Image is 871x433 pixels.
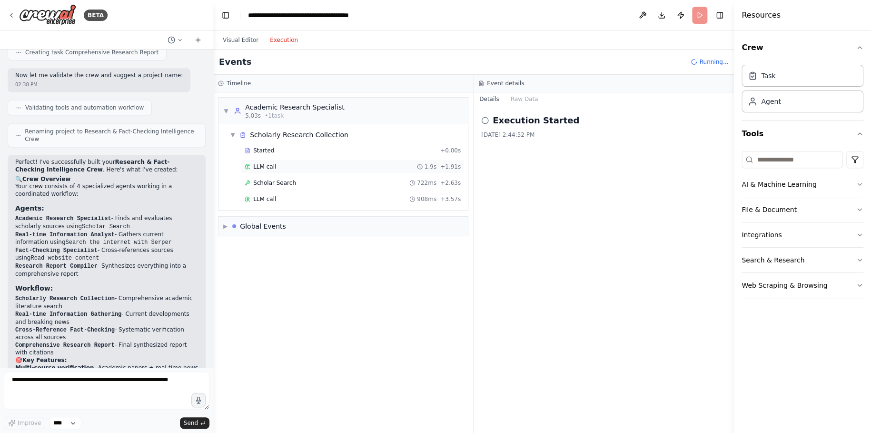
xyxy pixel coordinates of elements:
div: BETA [84,10,108,21]
code: Cross-Reference Fact-Checking [15,326,115,333]
span: + 1.91s [440,163,461,171]
code: Real-time Information Analyst [15,232,115,238]
div: Academic Research Specialist [245,102,345,112]
span: Send [184,419,198,427]
div: Agent [761,97,781,106]
span: Started [253,147,274,154]
p: Your crew consists of 4 specialized agents working in a coordinated workflow: [15,183,198,198]
code: Search the internet with Serper [66,239,172,246]
h2: 🎯 [15,356,198,364]
div: Tools [742,147,863,306]
span: 1.9s [425,163,436,171]
span: Running... [699,58,728,66]
nav: breadcrumb [248,10,355,20]
li: - Comprehensive academic literature search [15,295,198,310]
span: Validating tools and automation workflow [25,104,144,111]
h2: 🔍 [15,176,198,183]
span: Creating task Comprehensive Research Report [25,49,158,56]
span: LLM call [253,195,276,203]
strong: Workflow: [15,284,53,292]
code: Research Report Compiler [15,263,98,270]
button: Search & Research [742,248,863,272]
span: 5.03s [245,112,261,120]
span: Improve [18,419,41,427]
button: Switch to previous chat [164,34,187,46]
li: - Cross-references sources using [15,247,198,262]
button: Execution [264,34,304,46]
span: LLM call [253,163,276,171]
button: Start a new chat [190,34,206,46]
div: Crew [742,61,863,120]
button: Improve [4,417,45,429]
div: Scholarly Research Collection [250,130,348,140]
div: [DATE] 2:44:52 PM [481,131,726,139]
span: ▼ [230,131,236,139]
span: • 1 task [265,112,284,120]
button: Raw Data [505,92,544,106]
button: Integrations [742,222,863,247]
code: Fact-Checking Specialist [15,247,98,254]
button: Visual Editor [217,34,264,46]
span: Scholar Search [253,179,296,187]
li: - Final synthesized report with citations [15,341,198,356]
span: + 0.00s [440,147,461,154]
span: ▼ [223,107,229,115]
span: 722ms [417,179,436,187]
li: - Systematic verification across all sources [15,326,198,341]
div: Task [761,71,775,81]
code: Academic Research Specialist [15,215,111,222]
code: Scholarly Research Collection [15,295,115,302]
button: Click to speak your automation idea [191,393,206,407]
strong: Agents: [15,204,44,212]
li: - Current developments and breaking news [15,310,198,325]
strong: Multi-source verification [15,364,94,371]
button: Tools [742,121,863,147]
h4: Resources [742,10,781,21]
li: - Synthesizes everything into a comprehensive report [15,262,198,278]
button: File & Document [742,197,863,222]
h2: Execution Started [493,114,579,127]
p: Perfect! I've successfully built your . Here's what I've created: [15,159,198,173]
button: Send [180,417,209,429]
span: Renaming project to Research & Fact-Checking Intelligence Crew [25,128,198,143]
h2: Events [219,55,251,69]
span: ▶ [223,222,228,230]
span: + 3.57s [440,195,461,203]
div: 02:38 PM [15,81,183,88]
p: Now let me validate the crew and suggest a project name: [15,72,183,80]
div: Global Events [240,222,286,231]
button: Web Scraping & Browsing [742,273,863,298]
button: Hide left sidebar [219,9,232,22]
code: Scholar Search [82,223,130,230]
code: Real-time Information Gathering [15,311,121,317]
strong: Key Features: [22,356,67,363]
code: Read website content [30,255,99,262]
img: Logo [19,4,76,26]
li: - Gathers current information using [15,231,198,247]
button: Details [474,92,505,106]
span: + 2.63s [440,179,461,187]
strong: Research & Fact-Checking Intelligence Crew [15,159,169,173]
strong: Crew Overview [22,176,70,182]
span: 908ms [417,195,436,203]
li: - Academic papers + real-time news + web sources [15,364,198,379]
h3: Event details [487,80,524,87]
h3: Timeline [227,80,251,87]
button: AI & Machine Learning [742,172,863,197]
button: Crew [742,34,863,61]
li: - Finds and evaluates scholarly sources using [15,215,198,231]
code: Comprehensive Research Report [15,342,115,348]
button: Hide right sidebar [713,9,726,22]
